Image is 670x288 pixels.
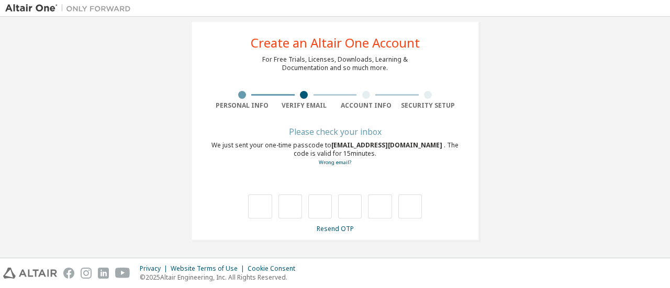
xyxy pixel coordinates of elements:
div: Please check your inbox [211,129,459,135]
img: linkedin.svg [98,268,109,279]
div: Verify Email [273,101,336,110]
div: For Free Trials, Licenses, Downloads, Learning & Documentation and so much more. [262,55,408,72]
img: Altair One [5,3,136,14]
img: altair_logo.svg [3,268,57,279]
img: facebook.svg [63,268,74,279]
img: instagram.svg [81,268,92,279]
div: Website Terms of Use [171,264,248,273]
div: Privacy [140,264,171,273]
span: [EMAIL_ADDRESS][DOMAIN_NAME] [331,141,444,149]
div: Account Info [335,101,397,110]
div: Security Setup [397,101,460,110]
a: Resend OTP [317,224,354,233]
div: Create an Altair One Account [251,37,420,49]
div: Personal Info [211,101,273,110]
img: youtube.svg [115,268,130,279]
p: © 2025 Altair Engineering, Inc. All Rights Reserved. [140,273,301,282]
div: We just sent your one-time passcode to . The code is valid for 15 minutes. [211,141,459,167]
a: Go back to the registration form [319,159,351,166]
div: Cookie Consent [248,264,301,273]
